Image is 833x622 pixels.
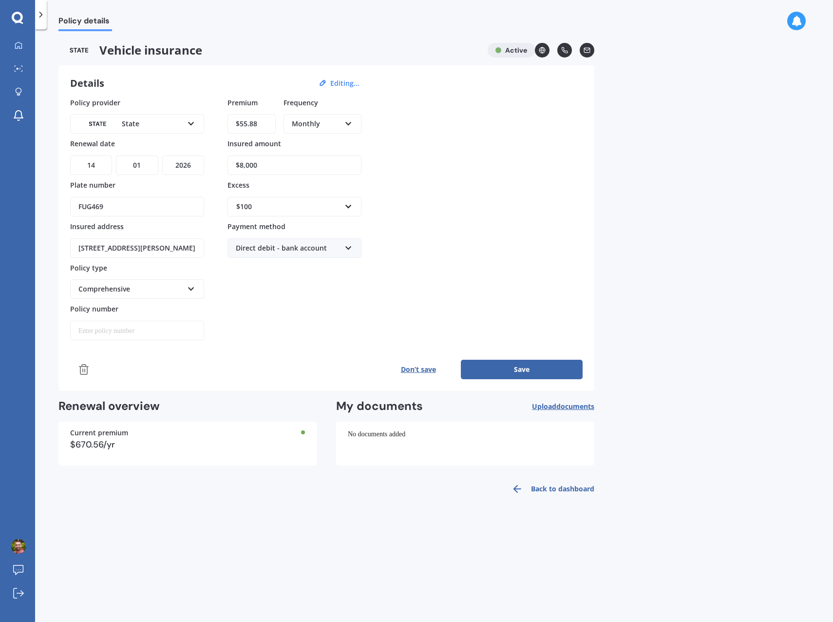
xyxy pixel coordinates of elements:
span: Insured amount [227,139,281,148]
span: Policy number [70,304,118,313]
span: Insured address [70,222,124,231]
div: $100 [236,201,341,212]
div: Current premium [70,429,305,436]
input: Enter policy number [70,321,204,340]
span: Premium [227,97,258,107]
span: Excess [227,180,249,190]
input: Enter plate number [70,197,204,216]
span: Policy type [70,263,107,272]
div: Direct debit - bank account [236,243,341,253]
input: Enter amount [227,155,361,175]
div: No documents added [336,422,594,466]
img: State-text-1.webp [78,117,116,131]
span: Frequency [284,97,318,107]
span: documents [556,402,594,411]
span: Upload [532,403,594,410]
div: State [78,118,183,129]
div: $670.56/yr [70,440,305,449]
div: Comprehensive [78,284,183,294]
input: Enter amount [227,114,276,134]
h2: My documents [336,399,423,414]
button: Uploaddocuments [532,399,594,414]
img: State-text-1.webp [58,43,99,58]
span: Plate number [70,180,115,190]
span: Policy provider [70,97,120,107]
input: Enter address [70,238,204,258]
span: Payment method [227,222,285,231]
img: 473ffa61a9d22616046ae3fca6b4161a [11,539,26,554]
button: Don’t save [376,360,461,379]
h2: Renewal overview [58,399,317,414]
span: Policy details [58,16,112,29]
span: Vehicle insurance [58,43,480,58]
div: Monthly [292,118,341,129]
span: Renewal date [70,139,115,148]
button: Save [461,360,583,379]
button: Editing... [327,79,362,88]
h3: Details [70,77,104,90]
a: Back to dashboard [506,477,594,501]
